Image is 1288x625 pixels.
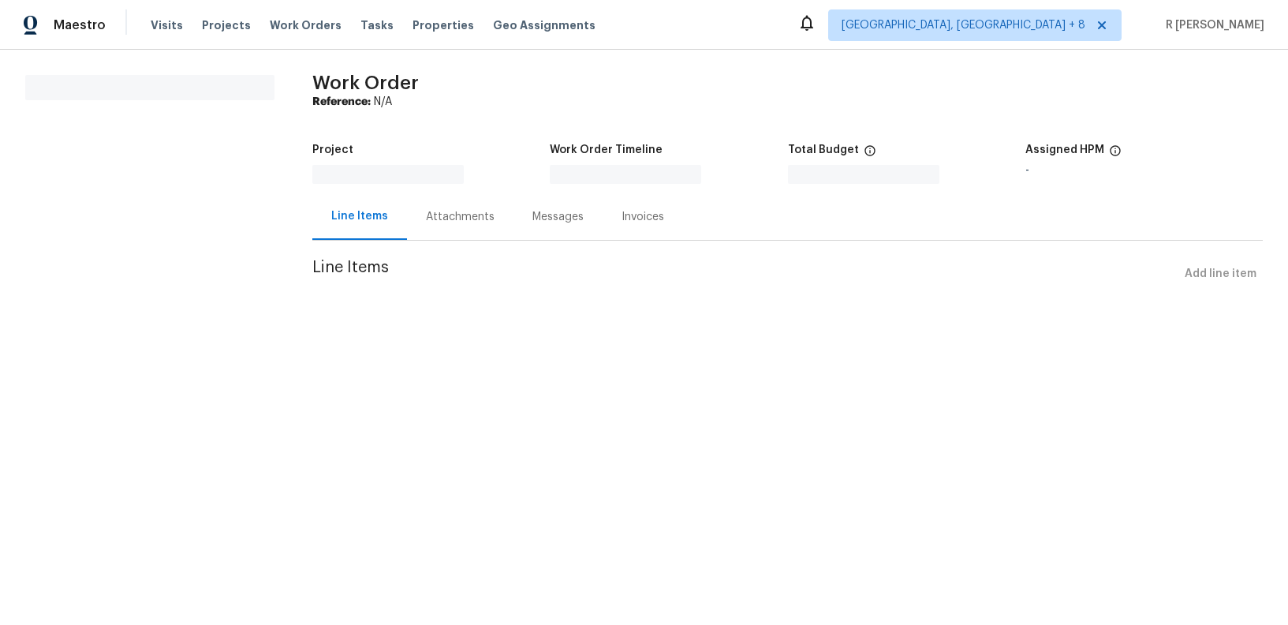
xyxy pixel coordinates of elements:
[426,209,495,225] div: Attachments
[1025,165,1263,176] div: -
[151,17,183,33] span: Visits
[54,17,106,33] span: Maestro
[312,144,353,155] h5: Project
[312,96,371,107] b: Reference:
[1159,17,1264,33] span: R [PERSON_NAME]
[622,209,664,225] div: Invoices
[864,144,876,165] span: The total cost of line items that have been proposed by Opendoor. This sum includes line items th...
[202,17,251,33] span: Projects
[360,20,394,31] span: Tasks
[788,144,859,155] h5: Total Budget
[493,17,595,33] span: Geo Assignments
[270,17,342,33] span: Work Orders
[842,17,1085,33] span: [GEOGRAPHIC_DATA], [GEOGRAPHIC_DATA] + 8
[312,260,1178,289] span: Line Items
[413,17,474,33] span: Properties
[532,209,584,225] div: Messages
[331,208,388,224] div: Line Items
[1109,144,1122,165] span: The hpm assigned to this work order.
[312,94,1263,110] div: N/A
[1025,144,1104,155] h5: Assigned HPM
[550,144,663,155] h5: Work Order Timeline
[312,73,419,92] span: Work Order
